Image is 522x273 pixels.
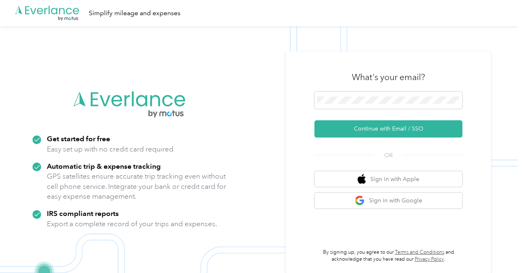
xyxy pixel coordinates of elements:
[355,195,365,206] img: google logo
[374,151,403,160] span: OR
[395,249,444,255] a: Terms and Conditions
[314,193,462,209] button: google logoSign in with Google
[89,8,180,18] div: Simplify mileage and expenses
[352,71,425,83] h3: What's your email?
[47,171,226,202] p: GPS satellites ensure accurate trip tracking even without cell phone service. Integrate your bank...
[314,120,462,138] button: Continue with Email / SSO
[314,249,462,263] p: By signing up, you agree to our and acknowledge that you have read our .
[358,174,366,184] img: apple logo
[47,209,119,218] strong: IRS compliant reports
[47,162,161,170] strong: Automatic trip & expense tracking
[47,144,173,154] p: Easy set up with no credit card required
[47,134,110,143] strong: Get started for free
[314,171,462,187] button: apple logoSign in with Apple
[415,256,444,262] a: Privacy Policy
[47,219,217,229] p: Export a complete record of your trips and expenses.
